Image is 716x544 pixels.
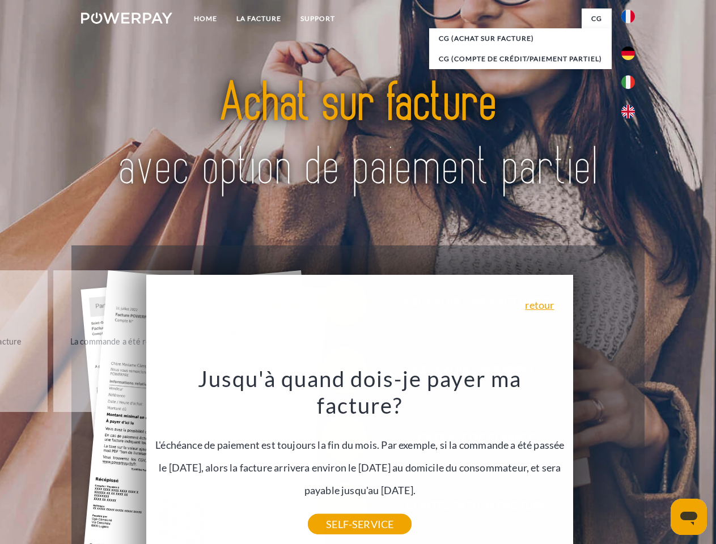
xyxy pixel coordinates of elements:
[184,8,227,29] a: Home
[153,365,567,524] div: L'échéance de paiement est toujours la fin du mois. Par exemple, si la commande a été passée le [...
[291,8,345,29] a: Support
[60,333,188,348] div: La commande a été renvoyée
[671,499,707,535] iframe: Bouton de lancement de la fenêtre de messagerie
[429,49,612,69] a: CG (Compte de crédit/paiement partiel)
[621,10,635,23] img: fr
[582,8,612,29] a: CG
[621,105,635,118] img: en
[525,300,554,310] a: retour
[153,365,567,419] h3: Jusqu'à quand dois-je payer ma facture?
[81,12,172,24] img: logo-powerpay-white.svg
[429,28,612,49] a: CG (achat sur facture)
[108,54,608,217] img: title-powerpay_fr.svg
[621,75,635,89] img: it
[227,8,291,29] a: LA FACTURE
[621,46,635,60] img: de
[308,514,412,534] a: SELF-SERVICE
